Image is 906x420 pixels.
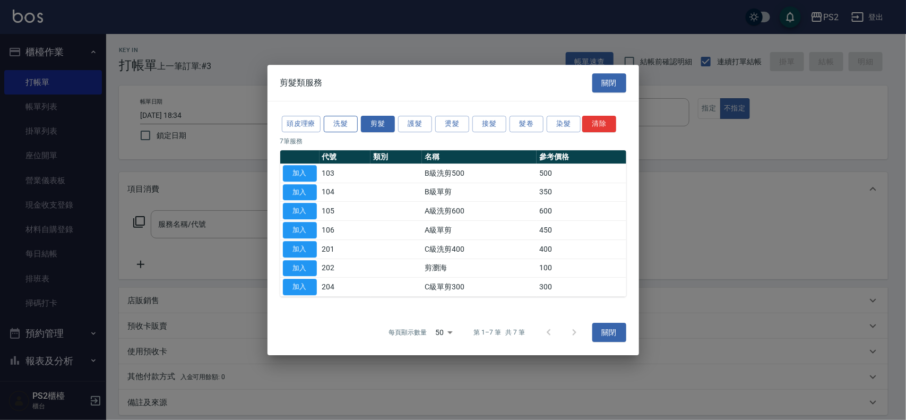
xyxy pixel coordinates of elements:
[473,328,525,337] p: 第 1–7 筆 共 7 筆
[283,241,317,258] button: 加入
[320,183,371,202] td: 104
[422,278,537,297] td: C級單剪300
[472,116,506,132] button: 接髮
[320,278,371,297] td: 204
[592,323,626,342] button: 關閉
[320,164,371,183] td: 103
[280,136,626,146] p: 7 筆服務
[283,222,317,238] button: 加入
[537,183,626,202] td: 350
[422,150,537,164] th: 名稱
[361,116,395,132] button: 剪髮
[547,116,581,132] button: 染髮
[582,116,616,132] button: 清除
[510,116,543,132] button: 髮卷
[320,221,371,240] td: 106
[324,116,358,132] button: 洗髮
[280,78,323,88] span: 剪髮類服務
[537,164,626,183] td: 500
[283,184,317,201] button: 加入
[283,279,317,295] button: 加入
[283,165,317,182] button: 加入
[537,239,626,259] td: 400
[283,203,317,219] button: 加入
[320,150,371,164] th: 代號
[320,202,371,221] td: 105
[537,202,626,221] td: 600
[422,239,537,259] td: C級洗剪400
[592,73,626,93] button: 關閉
[537,150,626,164] th: 參考價格
[398,116,432,132] button: 護髮
[389,328,427,337] p: 每頁顯示數量
[537,221,626,240] td: 450
[422,202,537,221] td: A級洗剪600
[422,164,537,183] td: B級洗剪500
[283,260,317,277] button: 加入
[537,259,626,278] td: 100
[422,221,537,240] td: A級單剪
[537,278,626,297] td: 300
[282,116,321,132] button: 頭皮理療
[370,150,422,164] th: 類別
[431,318,456,347] div: 50
[320,259,371,278] td: 202
[435,116,469,132] button: 燙髮
[422,259,537,278] td: 剪瀏海
[422,183,537,202] td: B級單剪
[320,239,371,259] td: 201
